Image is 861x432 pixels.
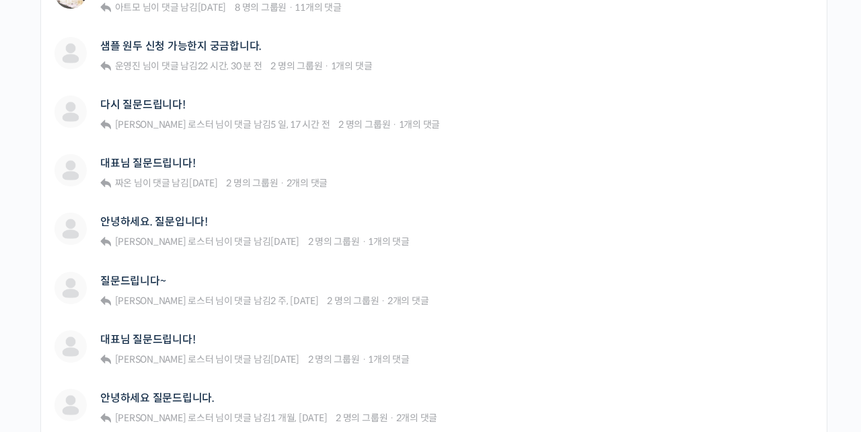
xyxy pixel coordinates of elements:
[113,60,262,72] span: 님이 댓글 남김
[100,333,195,346] a: 대표님 질문드립니다!
[113,1,226,13] span: 님이 댓글 남김
[113,353,214,365] a: [PERSON_NAME] 로스터
[189,177,218,189] a: [DATE]
[113,1,141,13] a: 아트모
[113,118,330,131] span: 님이 댓글 남김
[115,177,133,189] span: 짜온
[174,320,258,354] a: 설정
[336,412,387,424] span: 2 명의 그룹원
[396,412,438,424] span: 2개의 댓글
[368,353,410,365] span: 1개의 댓글
[113,295,214,307] a: [PERSON_NAME] 로스터
[280,177,285,189] span: ·
[270,60,322,72] span: 2 명의 그룹원
[115,118,214,131] span: [PERSON_NAME] 로스터
[115,1,141,13] span: 아트모
[100,40,262,52] a: 샘플 원두 신청 가능한지 궁금합니다.
[362,353,367,365] span: ·
[226,177,278,189] span: 2 명의 그룹원
[113,177,132,189] a: 짜온
[270,118,330,131] a: 5 일, 17 시간 전
[113,60,141,72] a: 운영진
[387,295,429,307] span: 2개의 댓글
[4,320,89,354] a: 홈
[289,1,293,13] span: ·
[113,412,214,424] a: [PERSON_NAME] 로스터
[308,353,360,365] span: 2 명의 그룹원
[270,236,299,248] a: [DATE]
[113,412,328,424] span: 님이 댓글 남김
[115,412,214,424] span: [PERSON_NAME] 로스터
[100,275,165,287] a: 질문드립니다~
[89,320,174,354] a: 대화
[324,60,329,72] span: ·
[381,295,385,307] span: ·
[327,295,379,307] span: 2 명의 그룹원
[198,1,227,13] a: [DATE]
[113,353,299,365] span: 님이 댓글 남김
[113,236,214,248] a: [PERSON_NAME] 로스터
[308,236,360,248] span: 2 명의 그룹원
[123,341,139,352] span: 대화
[42,340,50,351] span: 홈
[295,1,341,13] span: 11개의 댓글
[115,60,141,72] span: 운영진
[338,118,390,131] span: 2 명의 그룹원
[389,412,394,424] span: ·
[399,118,441,131] span: 1개의 댓글
[100,157,195,170] a: 대표님 질문드립니다!
[368,236,410,248] span: 1개의 댓글
[113,295,319,307] span: 님이 댓글 남김
[115,295,214,307] span: [PERSON_NAME] 로스터
[270,295,318,307] a: 2 주, [DATE]
[392,118,397,131] span: ·
[331,60,373,72] span: 1개의 댓글
[115,353,214,365] span: [PERSON_NAME] 로스터
[100,98,186,111] a: 다시 질문드립니다!
[115,236,214,248] span: [PERSON_NAME] 로스터
[113,177,218,189] span: 님이 댓글 남김
[198,60,262,72] a: 22 시간, 30 분 전
[362,236,367,248] span: ·
[270,412,327,424] a: 1 개월, [DATE]
[100,392,215,404] a: 안녕하세요 질문드립니다.
[100,215,208,228] a: 안녕하세요. 질문입니다!
[270,353,299,365] a: [DATE]
[113,118,214,131] a: [PERSON_NAME] 로스터
[235,1,287,13] span: 8 명의 그룹원
[287,177,328,189] span: 2개의 댓글
[113,236,299,248] span: 님이 댓글 남김
[208,340,224,351] span: 설정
